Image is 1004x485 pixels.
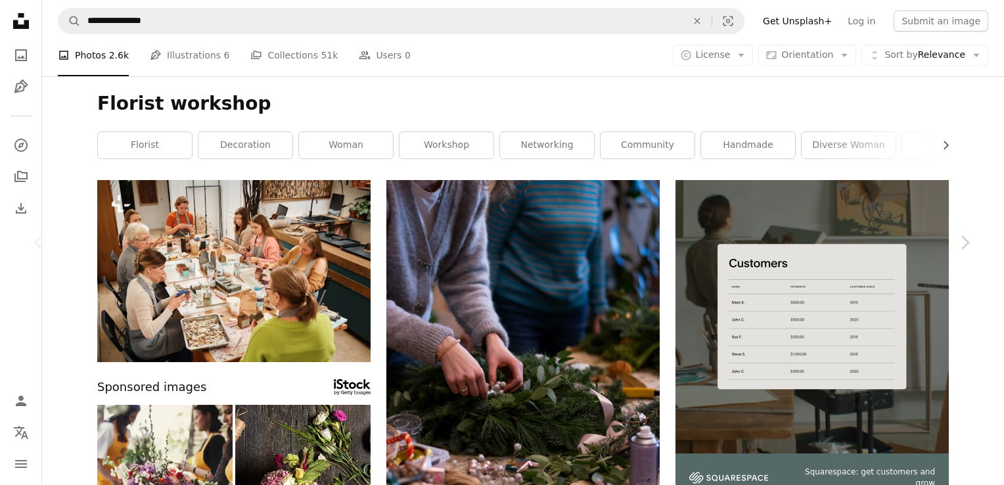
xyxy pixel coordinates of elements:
[97,180,371,362] img: a group of people sitting around a table
[8,164,34,190] a: Collections
[399,132,493,158] a: workshop
[8,74,34,100] a: Illustrations
[299,132,393,158] a: woman
[884,49,917,60] span: Sort by
[97,265,371,277] a: a group of people sitting around a table
[8,388,34,414] a: Log in / Sign up
[386,379,660,390] a: a woman is making a wreath on a table
[675,180,949,453] img: file-1747939376688-baf9a4a454ffimage
[321,48,338,62] span: 51k
[934,132,949,158] button: scroll list to the right
[925,179,1004,306] a: Next
[97,378,206,397] span: Sponsored images
[902,132,996,158] a: meet up
[673,45,754,66] button: License
[861,45,988,66] button: Sort byRelevance
[683,9,712,34] button: Clear
[150,34,229,76] a: Illustrations 6
[98,132,192,158] a: florist
[696,49,731,60] span: License
[712,9,744,34] button: Visual search
[198,132,292,158] a: decoration
[689,472,768,484] img: file-1747939142011-51e5cc87e3c9
[701,132,795,158] a: handmade
[601,132,695,158] a: community
[359,34,411,76] a: Users 0
[97,92,949,116] h1: Florist workshop
[894,11,988,32] button: Submit an image
[758,45,856,66] button: Orientation
[8,451,34,477] button: Menu
[8,132,34,158] a: Explore
[884,49,965,62] span: Relevance
[500,132,594,158] a: networking
[224,48,230,62] span: 6
[840,11,883,32] a: Log in
[58,9,81,34] button: Search Unsplash
[405,48,411,62] span: 0
[8,42,34,68] a: Photos
[250,34,338,76] a: Collections 51k
[755,11,840,32] a: Get Unsplash+
[8,419,34,446] button: Language
[802,132,896,158] a: diverse woman
[58,8,744,34] form: Find visuals sitewide
[781,49,833,60] span: Orientation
